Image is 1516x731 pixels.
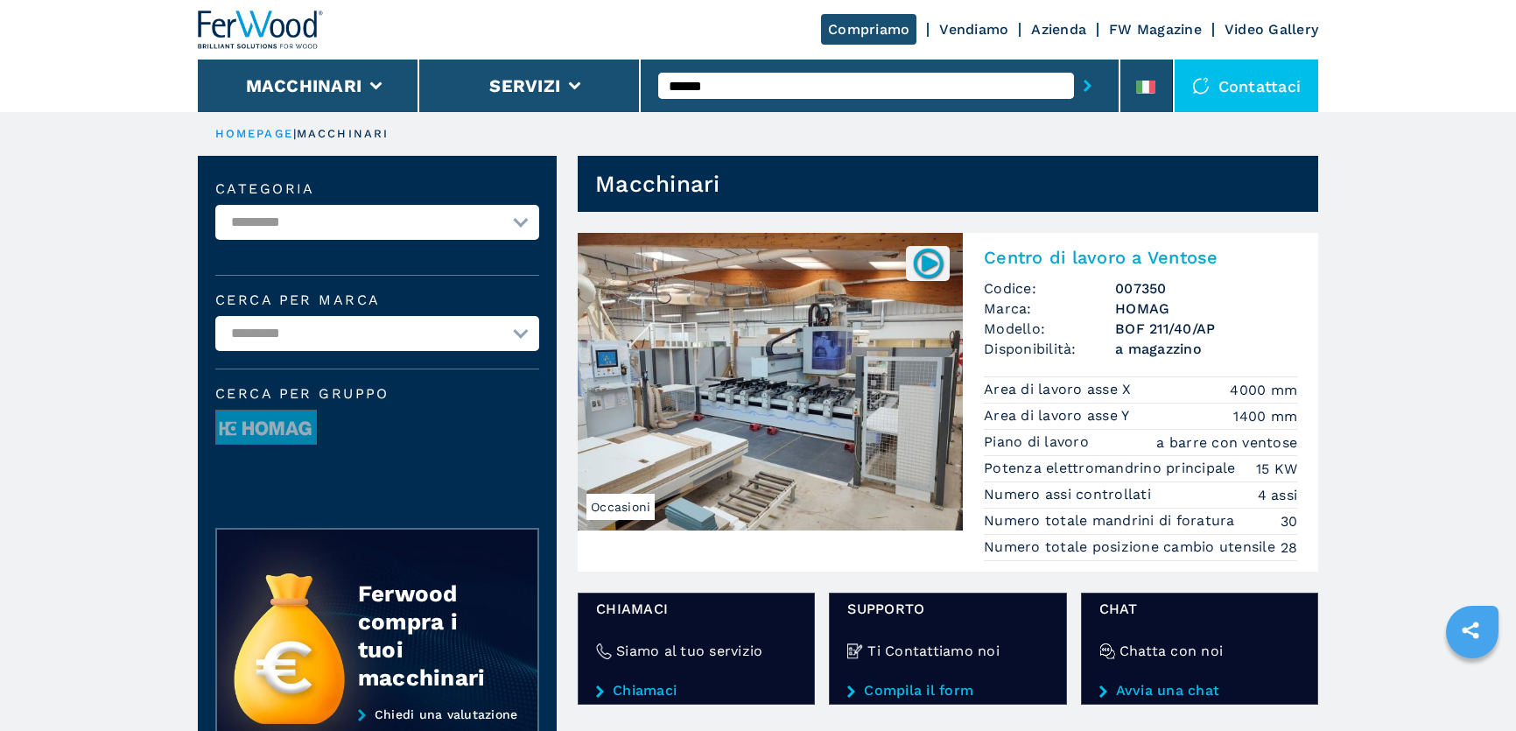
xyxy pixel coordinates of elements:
[578,233,1318,572] a: Centro di lavoro a Ventose HOMAG BOF 211/40/APOccasioni007350Centro di lavoro a VentoseCodice:007...
[984,538,1280,557] p: Numero totale posizione cambio utensile
[586,494,655,520] span: Occasioni
[1233,406,1297,426] em: 1400 mm
[358,580,503,692] div: Ferwood compra i tuoi macchinari
[216,411,316,446] img: image
[984,299,1115,319] span: Marca:
[215,293,539,307] label: Cerca per marca
[847,643,863,659] img: Ti Contattiamo noi
[596,599,797,619] span: Chiamaci
[1099,599,1300,619] span: chat
[596,643,612,659] img: Siamo al tuo servizio
[596,683,797,699] a: Chiamaci
[297,126,389,142] p: macchinari
[984,278,1115,299] span: Codice:
[1115,319,1297,339] h3: BOF 211/40/AP
[984,432,1093,452] p: Piano di lavoro
[1109,21,1202,38] a: FW Magazine
[984,511,1239,531] p: Numero totale mandrini di foratura
[1099,643,1115,659] img: Chatta con noi
[1115,299,1297,319] h3: HOMAG
[1256,459,1297,479] em: 15 KW
[1115,339,1297,359] span: a magazzino
[1031,21,1086,38] a: Azienda
[911,246,945,280] img: 007350
[1258,485,1298,505] em: 4 assi
[1449,608,1492,652] a: sharethis
[1281,511,1298,531] em: 30
[1442,652,1503,718] iframe: Chat
[867,641,1000,661] h4: Ti Contattiamo noi
[939,21,1008,38] a: Vendiamo
[1230,380,1297,400] em: 4000 mm
[984,459,1240,478] p: Potenza elettromandrino principale
[595,170,720,198] h1: Macchinari
[198,11,324,49] img: Ferwood
[1156,432,1297,453] em: a barre con ventose
[984,380,1136,399] p: Area di lavoro asse X
[246,75,362,96] button: Macchinari
[1115,278,1297,299] h3: 007350
[616,641,762,661] h4: Siamo al tuo servizio
[1074,66,1101,106] button: submit-button
[984,247,1297,268] h2: Centro di lavoro a Ventose
[578,233,963,531] img: Centro di lavoro a Ventose HOMAG BOF 211/40/AP
[489,75,560,96] button: Servizi
[821,14,916,45] a: Compriamo
[984,319,1115,339] span: Modello:
[984,406,1134,425] p: Area di lavoro asse Y
[1192,77,1210,95] img: Contattaci
[215,182,539,196] label: Categoria
[293,127,297,140] span: |
[1175,60,1319,112] div: Contattaci
[847,683,1048,699] a: Compila il form
[215,387,539,401] span: Cerca per Gruppo
[1225,21,1318,38] a: Video Gallery
[984,339,1115,359] span: Disponibilità:
[1099,683,1300,699] a: Avvia una chat
[984,485,1155,504] p: Numero assi controllati
[215,127,293,140] a: HOMEPAGE
[1119,641,1224,661] h4: Chatta con noi
[1281,538,1298,558] em: 28
[847,599,1048,619] span: Supporto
